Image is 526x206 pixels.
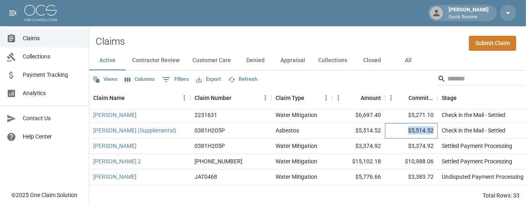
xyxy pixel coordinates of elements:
button: Sort [349,92,361,104]
div: Claim Number [195,87,231,109]
span: Payment Tracking [23,71,82,79]
button: Views [91,73,120,86]
span: Analytics [23,89,82,98]
div: Asbestos [276,126,299,134]
div: Claim Name [89,87,190,109]
a: [PERSON_NAME] 2 [93,157,141,165]
div: $3,374.92 [385,139,438,154]
a: [PERSON_NAME] (Supplemental) [93,126,176,134]
div: Amount [361,87,381,109]
button: Select columns [123,73,157,86]
button: Sort [304,92,316,104]
div: dynamic tabs [89,51,526,70]
button: Sort [457,92,468,104]
button: Closed [354,51,390,70]
a: [PERSON_NAME] [93,173,137,181]
div: $10,988.06 [385,154,438,169]
button: Refresh [226,73,259,86]
div: Check in the Mail - Settled [442,126,505,134]
div: $5,514.52 [332,123,385,139]
span: Claims [23,34,82,43]
div: Water Mitigation [276,111,317,119]
button: Menu [178,92,190,104]
div: Water Mitigation [276,142,317,150]
div: Undisputed Payment Processing [442,173,524,181]
button: Denied [237,51,274,70]
button: Export [194,73,223,86]
div: 0381H205P [195,126,225,134]
button: Collections [312,51,354,70]
div: Total Rows: 33 [483,191,520,199]
div: Water Mitigation [276,157,317,165]
button: Sort [125,92,136,104]
button: Sort [397,92,408,104]
div: $5,514.52 [385,123,438,139]
h2: Claims [96,36,125,48]
button: Contractor Review [126,51,186,70]
button: Appraisal [274,51,312,70]
p: Quick Restore [449,14,489,21]
div: JAT0468 [195,173,217,181]
div: Committed Amount [385,87,438,109]
button: open drawer [5,5,21,21]
div: Claim Number [190,87,272,109]
div: Committed Amount [408,87,434,109]
button: All [390,51,427,70]
span: Contact Us [23,114,82,123]
div: $5,776.66 [332,169,385,185]
button: Menu [259,92,272,104]
div: $5,271.10 [385,108,438,123]
div: 2231631 [195,111,217,119]
a: [PERSON_NAME] [93,142,137,150]
div: 0381H205P [195,142,225,150]
div: Check in the Mail - Settled [442,111,505,119]
div: Claim Name [93,87,125,109]
div: Claim Type [276,87,304,109]
button: Customer Care [186,51,237,70]
div: © 2025 One Claim Solution [11,191,77,199]
div: Settled Payment Processing [442,157,512,165]
span: Collections [23,52,82,61]
div: Search [438,72,524,87]
div: $3,383.72 [385,169,438,185]
div: $15,102.18 [332,154,385,169]
div: Water Mitigation [276,173,317,181]
button: Menu [320,92,332,104]
a: [PERSON_NAME] [93,111,137,119]
div: Settled Payment Processing [442,142,512,150]
div: $3,374.92 [332,139,385,154]
div: Claim Type [272,87,332,109]
div: $6,697.40 [332,108,385,123]
img: ocs-logo-white-transparent.png [24,5,57,21]
div: 01-008-576546 [195,157,242,165]
button: Sort [231,92,243,104]
div: [PERSON_NAME] [445,6,492,20]
button: Menu [385,92,397,104]
div: Stage [442,87,457,109]
div: Amount [332,87,385,109]
span: Help Center [23,132,82,141]
button: Active [89,51,126,70]
button: Show filters [160,73,191,86]
button: Menu [332,92,344,104]
a: Submit Claim [469,36,516,51]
